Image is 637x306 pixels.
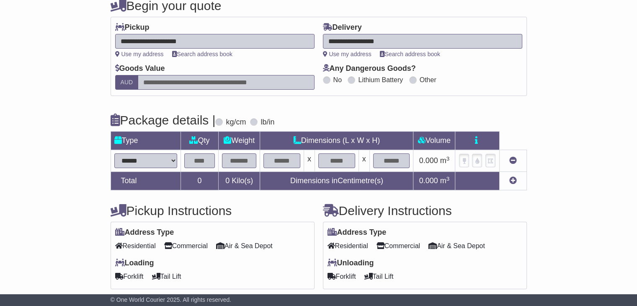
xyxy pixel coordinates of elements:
label: Other [420,76,436,84]
span: 0.000 [419,176,438,185]
h4: Pickup Instructions [111,204,315,218]
label: Any Dangerous Goods? [323,64,416,73]
a: Search address book [380,51,440,57]
span: © One World Courier 2025. All rights reserved. [111,296,232,303]
span: Tail Lift [364,270,394,283]
td: Volume [413,132,455,150]
a: Use my address [115,51,164,57]
sup: 3 [446,176,450,182]
td: Dimensions in Centimetre(s) [260,172,413,190]
label: Address Type [328,228,387,237]
label: No [333,76,342,84]
span: Air & Sea Depot [216,239,273,252]
td: Total [111,172,181,190]
a: Add new item [509,176,517,185]
span: Tail Lift [152,270,181,283]
label: Loading [115,259,154,268]
sup: 3 [446,156,450,162]
label: Delivery [323,23,362,32]
span: m [440,176,450,185]
label: Lithium Battery [358,76,403,84]
span: Residential [328,239,368,252]
td: x [304,150,315,172]
span: Commercial [377,239,420,252]
span: Forklift [328,270,356,283]
a: Search address book [172,51,232,57]
h4: Package details | [111,113,216,127]
label: Pickup [115,23,150,32]
span: Air & Sea Depot [428,239,485,252]
td: Qty [181,132,219,150]
td: Weight [219,132,260,150]
span: m [440,156,450,165]
td: 0 [181,172,219,190]
span: 0 [225,176,230,185]
td: x [358,150,369,172]
label: Goods Value [115,64,165,73]
a: Remove this item [509,156,517,165]
td: Kilo(s) [219,172,260,190]
span: Commercial [164,239,208,252]
a: Use my address [323,51,371,57]
td: Dimensions (L x W x H) [260,132,413,150]
label: kg/cm [226,118,246,127]
td: Type [111,132,181,150]
span: 0.000 [419,156,438,165]
label: Address Type [115,228,174,237]
label: AUD [115,75,139,90]
span: Residential [115,239,156,252]
span: Forklift [115,270,144,283]
label: lb/in [260,118,274,127]
label: Unloading [328,259,374,268]
h4: Delivery Instructions [323,204,527,218]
